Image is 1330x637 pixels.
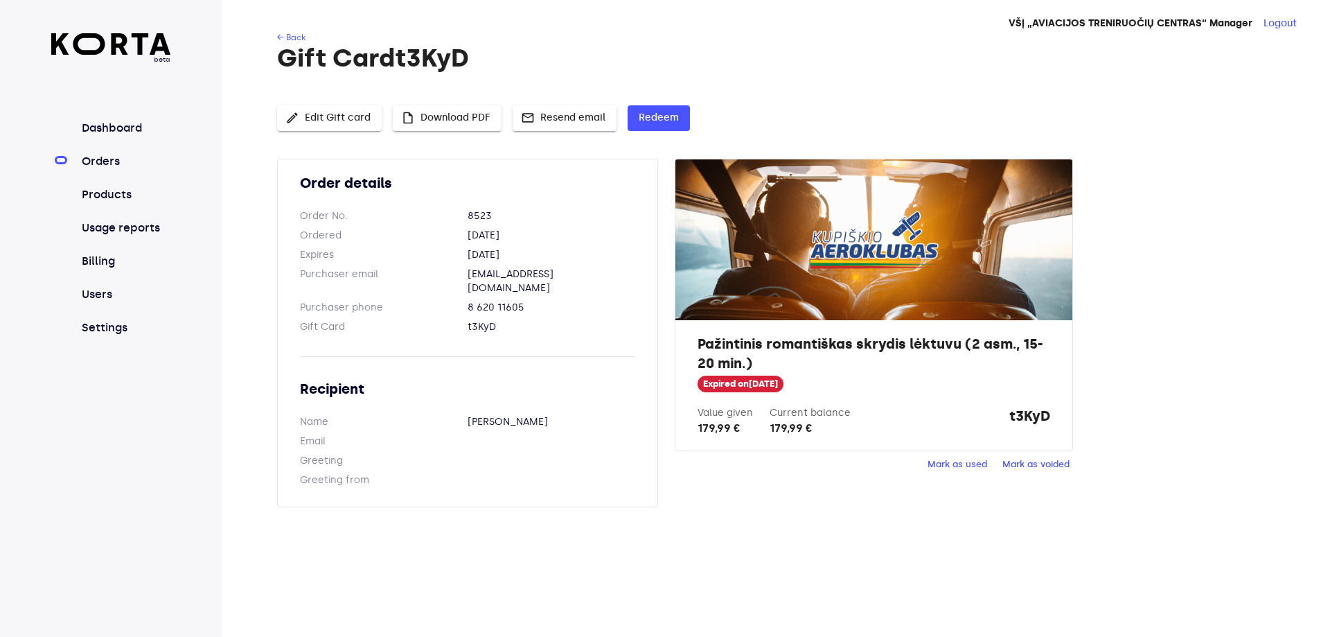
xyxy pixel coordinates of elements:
a: Settings [79,320,171,336]
button: Redeem [628,105,690,131]
span: mail [521,111,535,125]
a: Dashboard [79,120,171,137]
button: Mark as used [924,454,991,475]
span: Download PDF [404,110,490,127]
div: 179,99 € [770,420,851,437]
dt: Gift Card [300,320,468,334]
a: Orders [79,153,171,170]
dd: 8523 [468,209,635,223]
h1: Gift Card t3KyD [277,44,1272,72]
a: beta [51,33,171,64]
dd: [EMAIL_ADDRESS][DOMAIN_NAME] [468,268,635,295]
dt: Purchaser email [300,268,468,295]
span: insert_drive_file [401,111,415,125]
button: Logout [1263,17,1297,30]
a: Users [79,286,171,303]
button: Resend email [513,105,617,131]
a: Billing [79,253,171,270]
button: Mark as voided [999,454,1073,475]
span: Redeem [639,110,679,127]
img: Korta [51,33,171,55]
span: edit [285,111,299,125]
dt: Email [300,435,468,448]
dt: Purchaser phone [300,301,468,315]
dt: Order No. [300,209,468,223]
strong: VŠĮ „AVIACIJOS TRENIRUOČIŲ CENTRAS“ Manager [1009,17,1252,29]
dt: Ordered [300,229,468,243]
dd: [DATE] [468,248,635,262]
a: Usage reports [79,220,171,236]
dt: Greeting [300,454,468,468]
span: Mark as used [928,457,987,473]
dt: Expires [300,248,468,262]
button: Edit Gift card [277,105,382,131]
a: ← Back [277,33,305,42]
a: Edit Gift card [277,110,382,122]
label: Current balance [770,407,851,419]
dd: 8 620 11605 [468,301,635,315]
dt: Name [300,415,468,429]
dd: [DATE] [468,229,635,243]
span: Mark as voided [1002,457,1070,473]
span: beta [51,55,171,64]
h2: Pažintinis romantiškas skrydis lėktuvu (2 asm., 15-20 min.) [698,334,1049,373]
span: Edit Gift card [288,110,371,127]
h2: Order details [300,173,635,193]
h2: Recipient [300,379,635,399]
div: 179,99 € [698,420,753,437]
span: Resend email [524,110,605,127]
dd: [PERSON_NAME] [468,415,635,429]
button: Download PDF [393,105,502,131]
a: Products [79,186,171,203]
dt: Greeting from [300,473,468,487]
strong: t3KyD [1009,406,1050,437]
span: Expired on [DATE] [698,378,783,391]
label: Value given [698,407,753,419]
dd: t3KyD [468,320,635,334]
